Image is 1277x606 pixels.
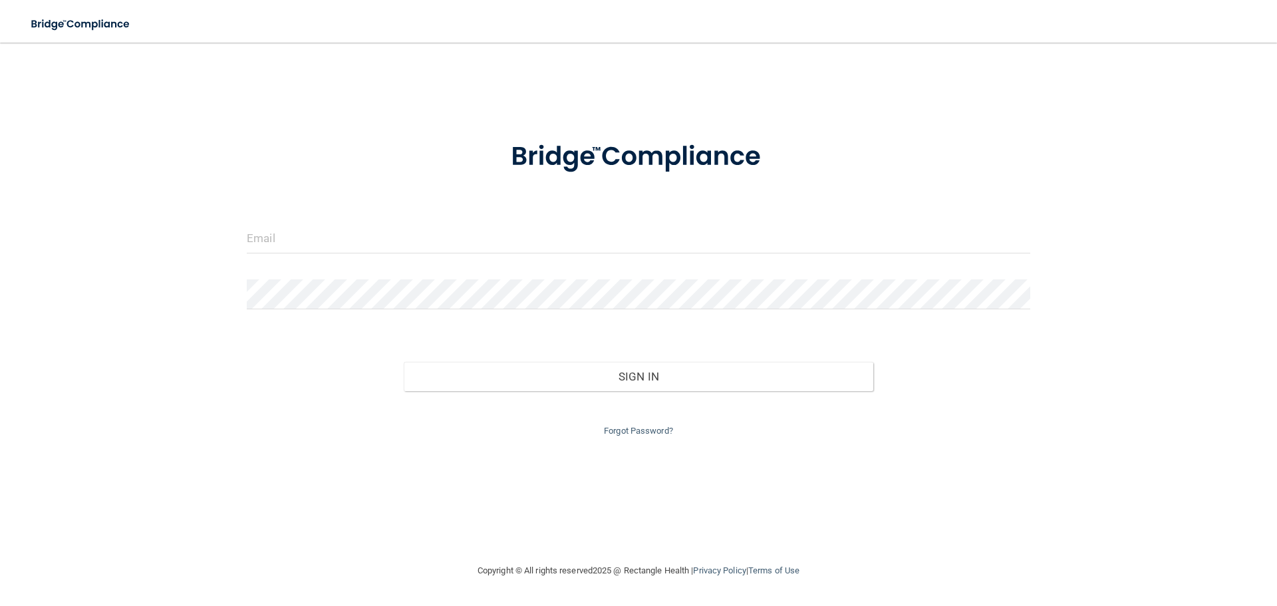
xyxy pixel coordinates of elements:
[396,549,881,592] div: Copyright © All rights reserved 2025 @ Rectangle Health | |
[247,224,1030,253] input: Email
[604,426,673,436] a: Forgot Password?
[20,11,142,38] img: bridge_compliance_login_screen.278c3ca4.svg
[404,362,874,391] button: Sign In
[484,122,793,192] img: bridge_compliance_login_screen.278c3ca4.svg
[748,565,799,575] a: Terms of Use
[693,565,746,575] a: Privacy Policy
